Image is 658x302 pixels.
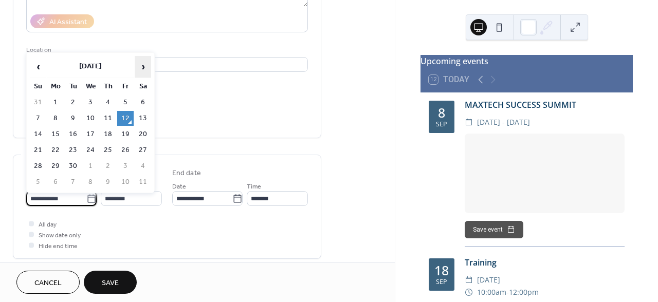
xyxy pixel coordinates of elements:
[47,127,64,142] td: 15
[477,274,500,286] span: [DATE]
[82,143,99,158] td: 24
[100,95,116,110] td: 4
[65,175,81,190] td: 7
[39,230,81,241] span: Show date only
[100,79,116,94] th: Th
[100,159,116,174] td: 2
[135,143,151,158] td: 27
[477,116,530,128] span: [DATE] - [DATE]
[135,111,151,126] td: 13
[421,55,633,67] div: Upcoming events
[135,127,151,142] td: 20
[26,45,306,55] div: Location
[84,271,137,294] button: Save
[30,111,46,126] td: 7
[30,56,46,77] span: ‹
[506,286,509,298] span: -
[47,79,64,94] th: Mo
[465,116,473,128] div: ​
[47,143,64,158] td: 22
[47,159,64,174] td: 29
[30,159,46,174] td: 28
[135,79,151,94] th: Sa
[65,111,81,126] td: 9
[477,286,506,298] span: 10:00am
[117,127,134,142] td: 19
[465,274,473,286] div: ​
[117,111,134,126] td: 12
[465,256,625,269] div: Training
[65,159,81,174] td: 30
[247,181,261,192] span: Time
[465,286,473,298] div: ​
[509,286,539,298] span: 12:00pm
[100,143,116,158] td: 25
[39,219,57,230] span: All day
[65,95,81,110] td: 2
[438,106,445,119] div: 8
[102,278,119,289] span: Save
[135,175,151,190] td: 11
[30,127,46,142] td: 14
[65,127,81,142] td: 16
[117,143,134,158] td: 26
[117,79,134,94] th: Fr
[47,175,64,190] td: 6
[47,111,64,126] td: 8
[172,168,201,179] div: End date
[436,121,447,128] div: Sep
[465,221,523,238] button: Save event
[135,56,151,77] span: ›
[117,175,134,190] td: 10
[100,111,116,126] td: 11
[30,175,46,190] td: 5
[436,279,447,286] div: Sep
[30,95,46,110] td: 31
[82,175,99,190] td: 8
[82,95,99,110] td: 3
[47,56,134,78] th: [DATE]
[65,79,81,94] th: Tu
[465,99,625,111] div: MAXTECH SUCCESS SUMMIT
[434,264,449,277] div: 18
[47,95,64,110] td: 1
[82,159,99,174] td: 1
[16,271,80,294] button: Cancel
[135,95,151,110] td: 6
[117,95,134,110] td: 5
[117,159,134,174] td: 3
[100,127,116,142] td: 18
[100,175,116,190] td: 9
[82,79,99,94] th: We
[172,181,186,192] span: Date
[82,127,99,142] td: 17
[82,111,99,126] td: 10
[135,159,151,174] td: 4
[39,241,78,252] span: Hide end time
[30,79,46,94] th: Su
[65,143,81,158] td: 23
[34,278,62,289] span: Cancel
[30,143,46,158] td: 21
